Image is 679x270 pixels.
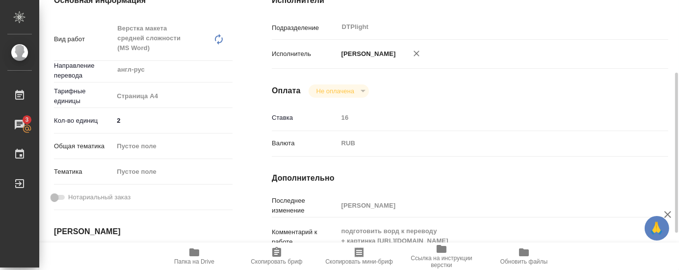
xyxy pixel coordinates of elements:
[338,198,635,213] input: Пустое поле
[272,138,338,148] p: Валюта
[54,86,113,106] p: Тарифные единицы
[251,258,302,265] span: Скопировать бриф
[117,141,221,151] div: Пустое поле
[272,113,338,123] p: Ставка
[318,243,400,270] button: Скопировать мини-бриф
[400,243,483,270] button: Ссылка на инструкции верстки
[500,258,548,265] span: Обновить файлы
[19,115,34,125] span: 3
[54,141,113,151] p: Общая тематика
[406,255,477,269] span: Ссылка на инструкции верстки
[338,110,635,125] input: Пустое поле
[54,34,113,44] p: Вид работ
[272,49,338,59] p: Исполнитель
[113,113,233,128] input: ✎ Введи что-нибудь
[54,167,113,177] p: Тематика
[406,43,427,64] button: Удалить исполнителя
[113,138,233,155] div: Пустое поле
[117,167,221,177] div: Пустое поле
[272,172,668,184] h4: Дополнительно
[113,88,233,105] div: Страница А4
[272,23,338,33] p: Подразделение
[272,85,301,97] h4: Оплата
[338,49,396,59] p: [PERSON_NAME]
[313,87,357,95] button: Не оплачена
[54,61,113,81] p: Направление перевода
[483,243,565,270] button: Обновить файлы
[113,163,233,180] div: Пустое поле
[174,258,214,265] span: Папка на Drive
[153,243,235,270] button: Папка на Drive
[54,226,233,238] h4: [PERSON_NAME]
[68,192,131,202] span: Нотариальный заказ
[325,258,392,265] span: Скопировать мини-бриф
[338,223,635,249] textarea: подготовить ворд к переводу + картинка [URL][DOMAIN_NAME]
[645,216,669,241] button: 🙏
[54,116,113,126] p: Кол-во единиц
[272,227,338,247] p: Комментарий к работе
[649,218,665,239] span: 🙏
[235,243,318,270] button: Скопировать бриф
[338,135,635,152] div: RUB
[2,112,37,137] a: 3
[309,84,369,98] div: Не оплачена
[272,196,338,216] p: Последнее изменение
